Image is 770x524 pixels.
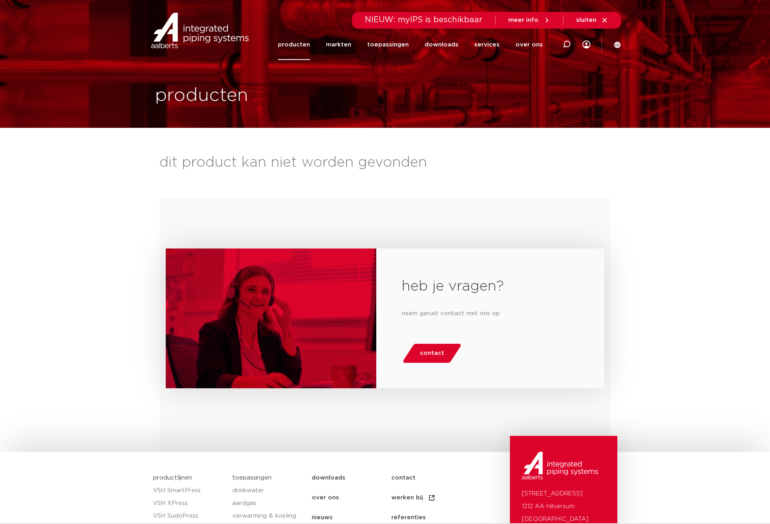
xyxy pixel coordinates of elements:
[508,17,538,23] span: meer info
[153,484,224,497] a: VSH SmartPress
[153,497,224,510] a: VSH XPress
[367,29,409,60] a: toepassingen
[232,510,304,522] a: verwarming & koeling
[232,497,304,510] a: aardgas
[508,17,550,24] a: meer info
[232,475,272,481] a: toepassingen
[278,29,310,60] a: producten
[153,475,192,481] a: productlijnen
[326,29,351,60] a: markten
[402,344,462,363] a: contact
[515,29,543,60] a: over ons
[391,468,471,488] a: contact
[312,488,391,508] a: over ons
[576,17,596,23] span: sluiten
[278,29,543,60] nav: Menu
[576,17,608,24] a: sluiten
[155,83,248,108] h1: producten
[391,488,471,508] a: werken bij
[474,29,500,60] a: services
[402,277,579,296] h2: heb je vragen?
[153,510,224,522] a: VSH SudoPress
[159,153,457,172] p: dit product kan niet worden gevonden
[425,29,458,60] a: downloads
[365,16,483,24] span: NIEUW: myIPS is beschikbaar
[312,468,391,488] a: downloads
[402,309,579,318] p: neem gerust contact met ons op
[232,484,304,497] a: drinkwater
[420,347,444,360] span: contact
